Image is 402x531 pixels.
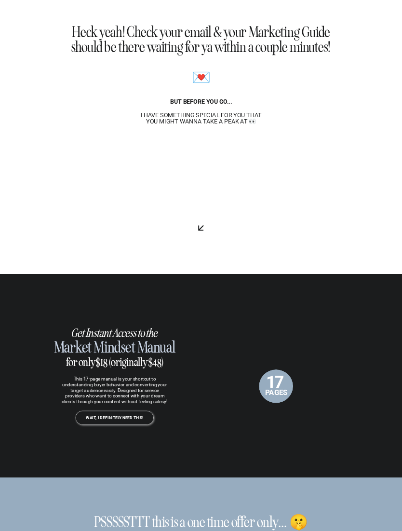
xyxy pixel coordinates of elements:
[28,339,201,355] h2: Market Mindset Manual
[53,356,176,372] h2: for only $18 (originally $48)
[56,25,345,52] h2: Heck yeah! Check your email & your Marketing Guide should be there waiting for ya within a couple...
[259,375,289,382] h2: 17
[61,376,168,403] p: This 17-page manual is your shortcut to understanding buyer behavior and converting your target a...
[136,98,266,125] h3: but before you go...
[141,111,262,125] span: i have something special for you that you might wanna take a peak at 👀
[84,415,145,420] a: wait, i definitely need this!
[63,514,339,531] h2: PSSSSSTTT this is a one time offer only... 🤫
[28,327,201,343] h2: Get Instant Access to the
[262,390,291,397] h2: pages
